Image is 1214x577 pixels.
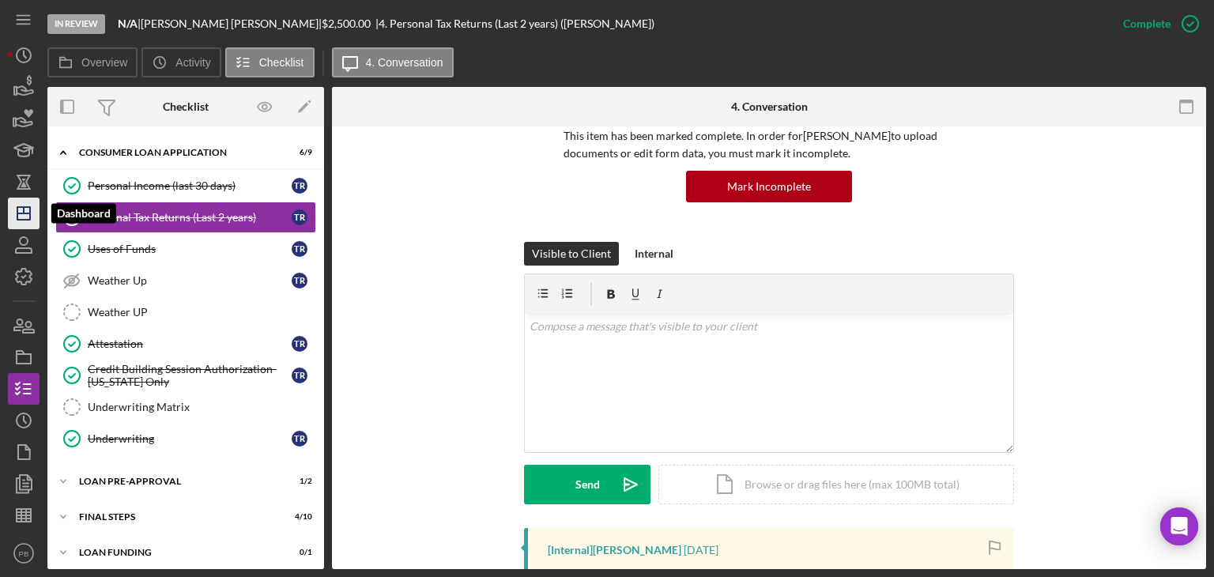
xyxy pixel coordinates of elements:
a: Uses of Fundstr [55,233,316,265]
div: t r [292,209,307,225]
div: Underwriting Matrix [88,401,315,413]
div: Send [575,465,600,504]
a: Credit Building Session Authorization- [US_STATE] Onlytr [55,360,316,391]
a: Underwriting Matrix [55,391,316,423]
button: PB [8,537,40,569]
time: 2025-08-15 18:25 [684,544,718,556]
button: Mark Incomplete [686,171,852,202]
div: t r [292,241,307,257]
div: Loan Pre-Approval [79,477,273,486]
div: In Review [47,14,105,34]
div: t r [292,431,307,447]
div: [Internal] [PERSON_NAME] [548,544,681,556]
button: Activity [141,47,221,77]
div: Personal Tax Returns (Last 2 years) [88,211,292,224]
div: 4. Conversation [731,100,808,113]
div: t r [292,336,307,352]
div: Complete [1123,8,1171,40]
b: N/A [118,17,138,30]
label: Overview [81,56,127,69]
button: Checklist [225,47,315,77]
div: 4 / 10 [284,512,312,522]
div: Underwriting [88,432,292,445]
div: Open Intercom Messenger [1160,507,1198,545]
button: 4. Conversation [332,47,454,77]
button: Visible to Client [524,242,619,266]
div: Loan Funding [79,548,273,557]
div: t r [292,368,307,383]
div: Weather Up [88,274,292,287]
a: Underwritingtr [55,423,316,454]
div: Personal Income (last 30 days) [88,179,292,192]
div: Mark Incomplete [727,171,811,202]
div: $2,500.00 [322,17,375,30]
a: Personal Tax Returns (Last 2 years)tr [55,202,316,233]
div: t r [292,273,307,288]
div: Internal [635,242,673,266]
label: 4. Conversation [366,56,443,69]
label: Activity [175,56,210,69]
button: Internal [627,242,681,266]
div: | 4. Personal Tax Returns (Last 2 years) ([PERSON_NAME]) [375,17,654,30]
div: FINAL STEPS [79,512,273,522]
div: Consumer Loan Application [79,148,273,157]
div: Attestation [88,338,292,350]
div: 0 / 1 [284,548,312,557]
div: Checklist [163,100,209,113]
button: Complete [1107,8,1206,40]
div: Weather UP [88,306,315,319]
button: Overview [47,47,138,77]
a: Attestationtr [55,328,316,360]
div: Credit Building Session Authorization- [US_STATE] Only [88,363,292,388]
label: Checklist [259,56,304,69]
text: PB [19,549,29,558]
div: t r [292,178,307,194]
a: Weather Uptr [55,265,316,296]
a: Weather UP [55,296,316,328]
div: [PERSON_NAME] [PERSON_NAME] | [141,17,322,30]
div: 6 / 9 [284,148,312,157]
div: Visible to Client [532,242,611,266]
div: | [118,17,141,30]
div: Uses of Funds [88,243,292,255]
button: Send [524,465,650,504]
a: Personal Income (last 30 days)tr [55,170,316,202]
div: 1 / 2 [284,477,312,486]
p: This item has been marked complete. In order for [PERSON_NAME] to upload documents or edit form d... [564,127,975,163]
